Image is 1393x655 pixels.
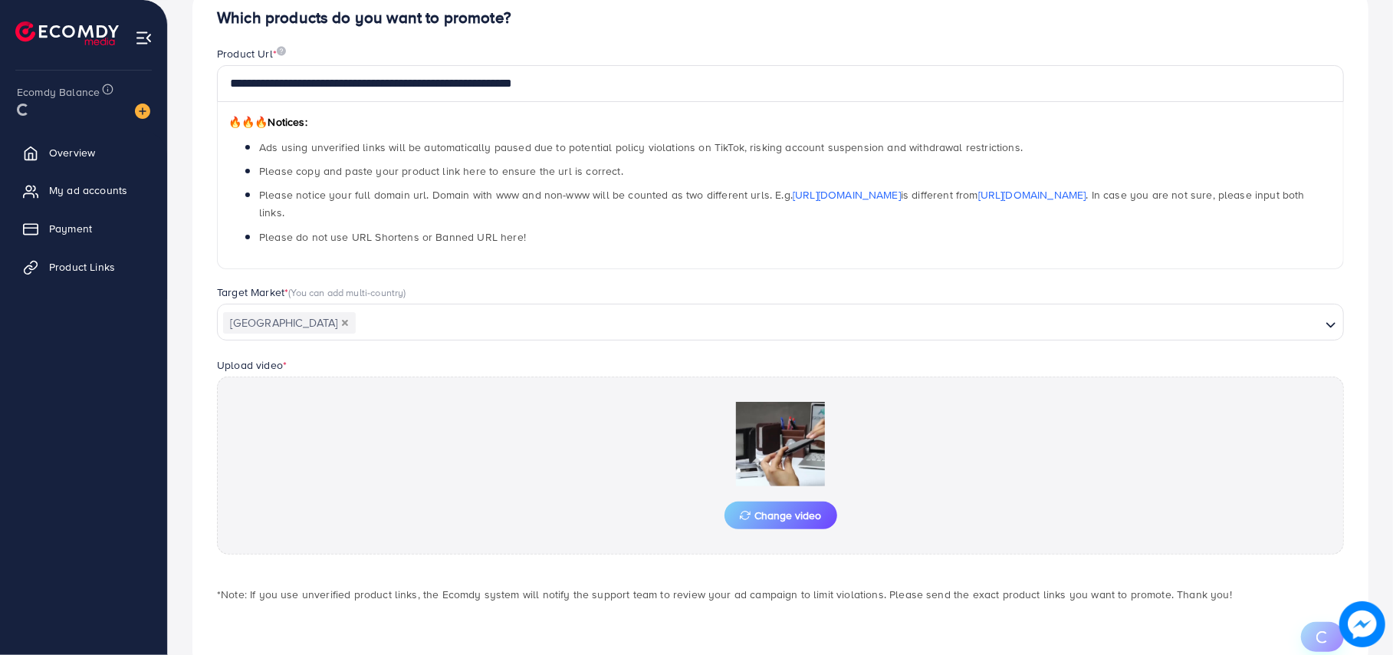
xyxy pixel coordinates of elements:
span: Change video [740,510,822,521]
span: [GEOGRAPHIC_DATA] [223,312,356,334]
input: Search for option [357,311,1319,335]
a: Payment [11,213,156,244]
button: Change video [724,502,837,529]
a: Product Links [11,252,156,282]
span: Product Links [49,259,115,275]
button: Deselect Pakistan [341,319,349,327]
span: Please do not use URL Shortens or Banned URL here! [259,229,526,245]
img: menu [135,29,153,47]
span: Please copy and paste your product link here to ensure the url is correct. [259,163,623,179]
span: (You can add multi-country) [288,285,406,299]
label: Upload video [217,357,287,373]
img: image [135,104,150,119]
a: [URL][DOMAIN_NAME] [978,187,1086,202]
span: Notices: [228,114,307,130]
span: Ads using unverified links will be automatically paused due to potential policy violations on Tik... [259,140,1023,155]
label: Target Market [217,285,406,300]
span: Overview [49,145,95,160]
label: Product Url [217,46,286,61]
span: Ecomdy Balance [17,84,100,100]
span: 🔥🔥🔥 [228,114,268,130]
span: Payment [49,221,92,236]
a: Overview [11,137,156,168]
img: image [1342,604,1383,645]
a: My ad accounts [11,175,156,206]
img: logo [15,21,119,45]
span: Please notice your full domain url. Domain with www and non-www will be counted as two different ... [259,187,1305,220]
h4: Which products do you want to promote? [217,8,1344,28]
span: My ad accounts [49,183,127,198]
img: image [277,46,286,56]
img: Preview Image [704,402,857,486]
div: Search for option [217,304,1344,341]
a: [URL][DOMAIN_NAME] [793,187,901,202]
p: *Note: If you use unverified product links, the Ecomdy system will notify the support team to rev... [217,585,1344,604]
